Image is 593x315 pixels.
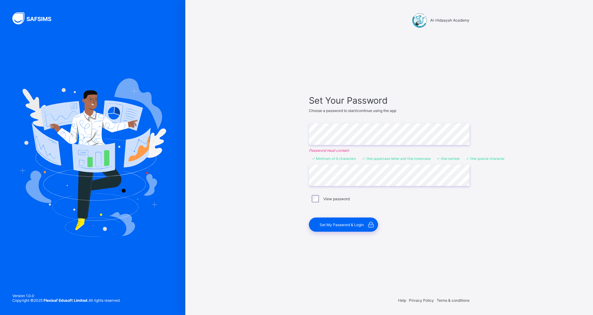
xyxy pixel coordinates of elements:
[437,156,460,161] li: One number
[19,78,166,236] img: Hero Image
[466,156,505,161] li: One special character
[12,12,59,24] img: SAFSIMS Logo
[437,298,469,303] span: Terms & conditions
[309,108,396,113] span: Choose a password to start/continue using the app
[12,293,120,298] span: Version 1.0.0
[44,298,89,303] strong: Flexisaf Edusoft Limited.
[430,18,469,23] span: Al-Hidaayah Academy
[312,156,356,161] li: Minimum of 8 characters
[323,197,350,201] label: View password
[12,298,120,303] span: Copyright © 2025 All rights reserved.
[362,156,431,161] li: One uppercase letter and One lowercase
[409,298,434,303] span: Privacy Policy
[398,298,406,303] span: Help
[309,95,469,106] span: Set Your Password
[412,12,427,28] img: Al-Hidaayah Academy
[309,148,469,153] em: Password must contain
[320,222,364,227] span: Set My Password & Login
